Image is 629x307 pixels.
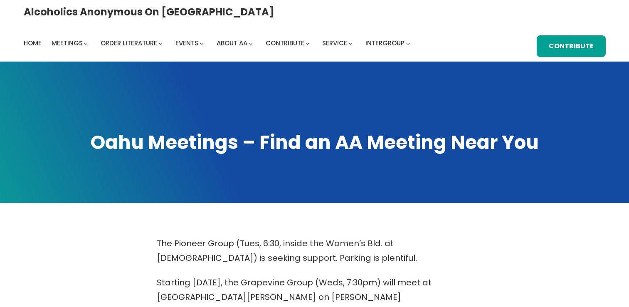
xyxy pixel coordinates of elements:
[365,39,405,47] span: Intergroup
[217,39,247,47] span: About AA
[159,42,163,45] button: Order Literature submenu
[349,42,353,45] button: Service submenu
[24,37,42,49] a: Home
[84,42,88,45] button: Meetings submenu
[157,236,473,265] p: The Pioneer Group (Tues, 6:30, inside the Women’s Bld. at [DEMOGRAPHIC_DATA]) is seeking support....
[406,42,410,45] button: Intergroup submenu
[306,42,309,45] button: Contribute submenu
[537,35,606,57] a: Contribute
[266,39,304,47] span: Contribute
[101,39,157,47] span: Order Literature
[365,37,405,49] a: Intergroup
[249,42,253,45] button: About AA submenu
[322,37,347,49] a: Service
[24,3,274,21] a: Alcoholics Anonymous on [GEOGRAPHIC_DATA]
[266,37,304,49] a: Contribute
[24,130,606,156] h1: Oahu Meetings – Find an AA Meeting Near You
[175,39,198,47] span: Events
[24,37,413,49] nav: Intergroup
[24,39,42,47] span: Home
[175,37,198,49] a: Events
[52,37,83,49] a: Meetings
[322,39,347,47] span: Service
[217,37,247,49] a: About AA
[200,42,204,45] button: Events submenu
[52,39,83,47] span: Meetings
